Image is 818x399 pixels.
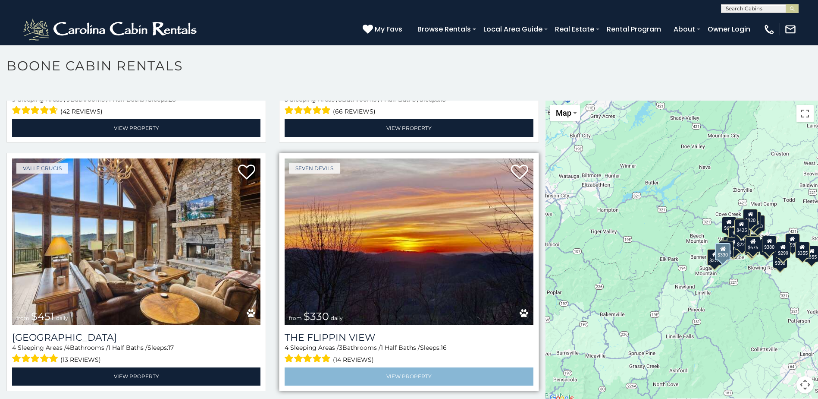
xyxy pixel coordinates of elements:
[333,106,376,117] span: (66 reviews)
[12,343,260,365] div: Sleeping Areas / Bathrooms / Sleeps:
[285,343,533,365] div: Sleeping Areas / Bathrooms / Sleeps:
[745,234,759,250] div: $395
[363,24,404,35] a: My Favs
[22,16,201,42] img: White-1-2.png
[12,367,260,385] a: View Property
[773,252,787,268] div: $350
[785,234,800,250] div: $930
[331,315,343,321] span: daily
[441,344,447,351] span: 16
[796,105,814,122] button: Toggle fullscreen view
[728,227,743,244] div: $410
[60,354,101,365] span: (13 reviews)
[285,367,533,385] a: View Property
[707,249,722,266] div: $375
[285,158,533,325] img: The Flippin View
[511,164,528,182] a: Add to favorites
[763,23,775,35] img: phone-regular-white.png
[734,218,749,234] div: $565
[16,163,68,174] a: Valle Crucis
[375,24,402,35] span: My Favs
[60,106,103,117] span: (42 reviews)
[66,344,70,351] span: 4
[727,237,742,253] div: $395
[108,344,147,351] span: 1 Half Baths /
[722,217,737,233] div: $635
[746,236,760,253] div: $675
[12,332,260,343] h3: Cucumber Tree Lodge
[12,95,260,117] div: Sleeping Areas / Bathrooms / Sleeps:
[285,332,533,343] a: The Flippin View
[775,242,790,258] div: $299
[784,23,796,35] img: mail-regular-white.png
[744,238,759,254] div: $480
[285,95,533,117] div: Sleeping Areas / Bathrooms / Sleeps:
[12,119,260,137] a: View Property
[743,209,758,225] div: $320
[16,315,29,321] span: from
[12,158,260,325] img: Cucumber Tree Lodge
[735,233,749,250] div: $225
[12,344,16,351] span: 4
[736,223,751,240] div: $210
[304,310,329,323] span: $330
[238,164,255,182] a: Add to favorites
[168,344,174,351] span: 17
[12,158,260,325] a: Cucumber Tree Lodge from $451 daily
[339,344,342,351] span: 3
[719,241,733,257] div: $400
[550,105,580,121] button: Change map style
[734,219,749,235] div: $425
[479,22,547,37] a: Local Area Guide
[669,22,699,37] a: About
[285,344,288,351] span: 4
[795,242,810,258] div: $355
[31,310,54,323] span: $451
[413,22,475,37] a: Browse Rentals
[551,22,599,37] a: Real Estate
[333,354,374,365] span: (14 reviews)
[381,344,420,351] span: 1 Half Baths /
[285,158,533,325] a: The Flippin View from $330 daily
[762,236,777,252] div: $380
[289,315,302,321] span: from
[703,22,755,37] a: Owner Login
[556,108,571,117] span: Map
[12,332,260,343] a: [GEOGRAPHIC_DATA]
[715,243,730,260] div: $330
[285,119,533,137] a: View Property
[289,163,340,174] a: Seven Devils
[56,315,68,321] span: daily
[796,376,814,393] button: Map camera controls
[602,22,665,37] a: Rental Program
